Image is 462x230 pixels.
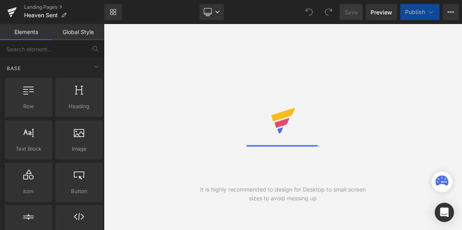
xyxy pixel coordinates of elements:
[301,4,317,20] button: Undo
[6,65,22,72] span: Base
[366,4,397,20] a: Preview
[405,9,425,15] span: Publish
[400,4,440,20] button: Publish
[24,4,104,10] a: Landing Pages
[193,185,373,203] div: It is highly recommended to design for Desktop to small screen sizes to avoid messing up
[58,102,100,111] span: Heading
[58,187,100,196] span: Button
[344,8,358,16] span: Save
[7,145,50,153] span: Text Block
[104,4,122,20] a: New Library
[320,4,336,20] button: Redo
[443,4,459,20] button: More
[52,24,104,40] a: Global Style
[7,102,50,111] span: Row
[7,187,50,196] span: Icon
[58,145,100,153] span: Image
[371,8,392,16] span: Preview
[435,203,454,222] div: Open Intercom Messenger
[24,12,58,18] span: Heaven Sent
